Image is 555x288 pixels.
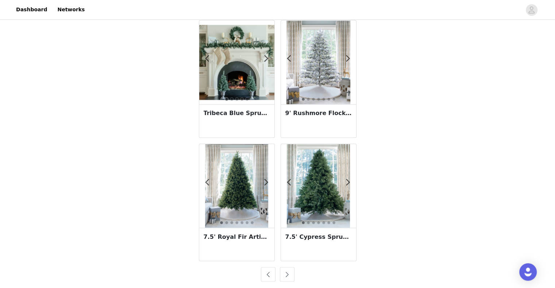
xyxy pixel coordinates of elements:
[225,221,228,224] button: 2
[204,232,270,241] h3: 7.5' Royal Fir Artificial Christmas Tree Unlit
[286,20,350,104] img: King of Christmas 9' Rushmore Flock Quick-Shape Tree 1000 Warm White Led Lights
[332,221,336,224] button: 7
[307,97,310,101] button: 2
[301,221,305,224] button: 1
[230,221,234,224] button: 3
[285,232,352,241] h3: 7.5' Cypress Spruce Artificial Christmas Tree Unlit
[235,221,239,224] button: 4
[245,97,249,101] button: 5
[312,97,315,101] button: 3
[327,221,331,224] button: 6
[240,221,244,224] button: 5
[235,97,239,101] button: 3
[327,97,331,101] button: 6
[205,144,268,228] img: King of Christmas 7.5' Royal Fir Quick-Shape Artificial Christmas Tree Unlit
[528,4,535,16] div: avatar
[317,97,320,101] button: 4
[204,109,270,118] h3: Tribeca Blue Spruce Collection 4-Piece Set with Warm White LED Lights (Battery Operated)
[245,221,249,224] button: 6
[332,97,336,101] button: 7
[307,221,310,224] button: 2
[199,25,274,100] img: King of Christmas Tribeca Spruce Blue Collection 4-Piece Set with Warm White LED Lights (Battery ...
[322,221,325,224] button: 5
[287,144,350,228] img: King of Christmas 7.5' Cypress Spruce Quick-Shape Artificial Christmas Tree Unlit
[220,221,223,224] button: 1
[312,221,315,224] button: 3
[230,97,234,101] button: 2
[250,221,254,224] button: 7
[53,1,89,18] a: Networks
[519,263,537,281] div: Open Intercom Messenger
[240,97,244,101] button: 4
[12,1,51,18] a: Dashboard
[301,97,305,101] button: 1
[317,221,320,224] button: 4
[285,109,352,118] h3: 9' Rushmore Flock Artificial Christmas Tree 1000 Warm White LED Lights
[225,97,228,101] button: 1
[322,97,325,101] button: 5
